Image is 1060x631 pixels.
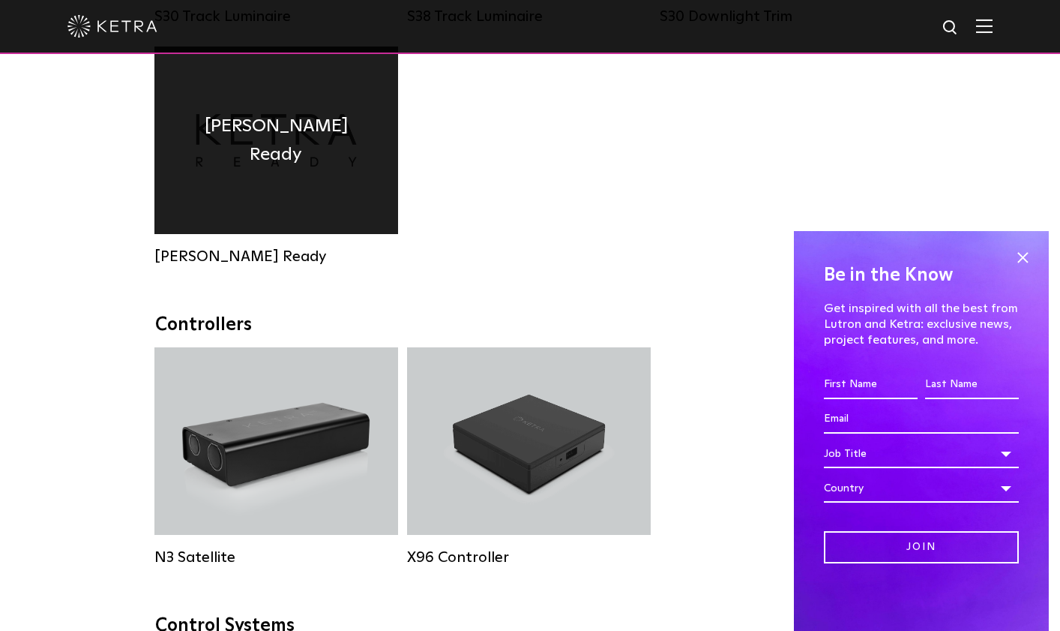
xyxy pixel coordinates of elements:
[155,314,905,336] div: Controllers
[824,261,1019,290] h4: Be in the Know
[154,248,398,266] div: [PERSON_NAME] Ready
[154,548,398,566] div: N3 Satellite
[976,19,993,33] img: Hamburger%20Nav.svg
[407,347,651,565] a: X96 Controller X96 Controller
[154,347,398,565] a: N3 Satellite N3 Satellite
[177,112,376,170] h4: [PERSON_NAME] Ready
[824,474,1019,503] div: Country
[824,531,1019,563] input: Join
[67,15,157,38] img: ketra-logo-2019-white
[925,371,1019,399] input: Last Name
[824,405,1019,434] input: Email
[154,47,398,264] a: [PERSON_NAME] Ready [PERSON_NAME] Ready
[824,440,1019,468] div: Job Title
[824,371,918,399] input: First Name
[824,301,1019,347] p: Get inspired with all the best from Lutron and Ketra: exclusive news, project features, and more.
[407,548,651,566] div: X96 Controller
[942,19,960,38] img: search icon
